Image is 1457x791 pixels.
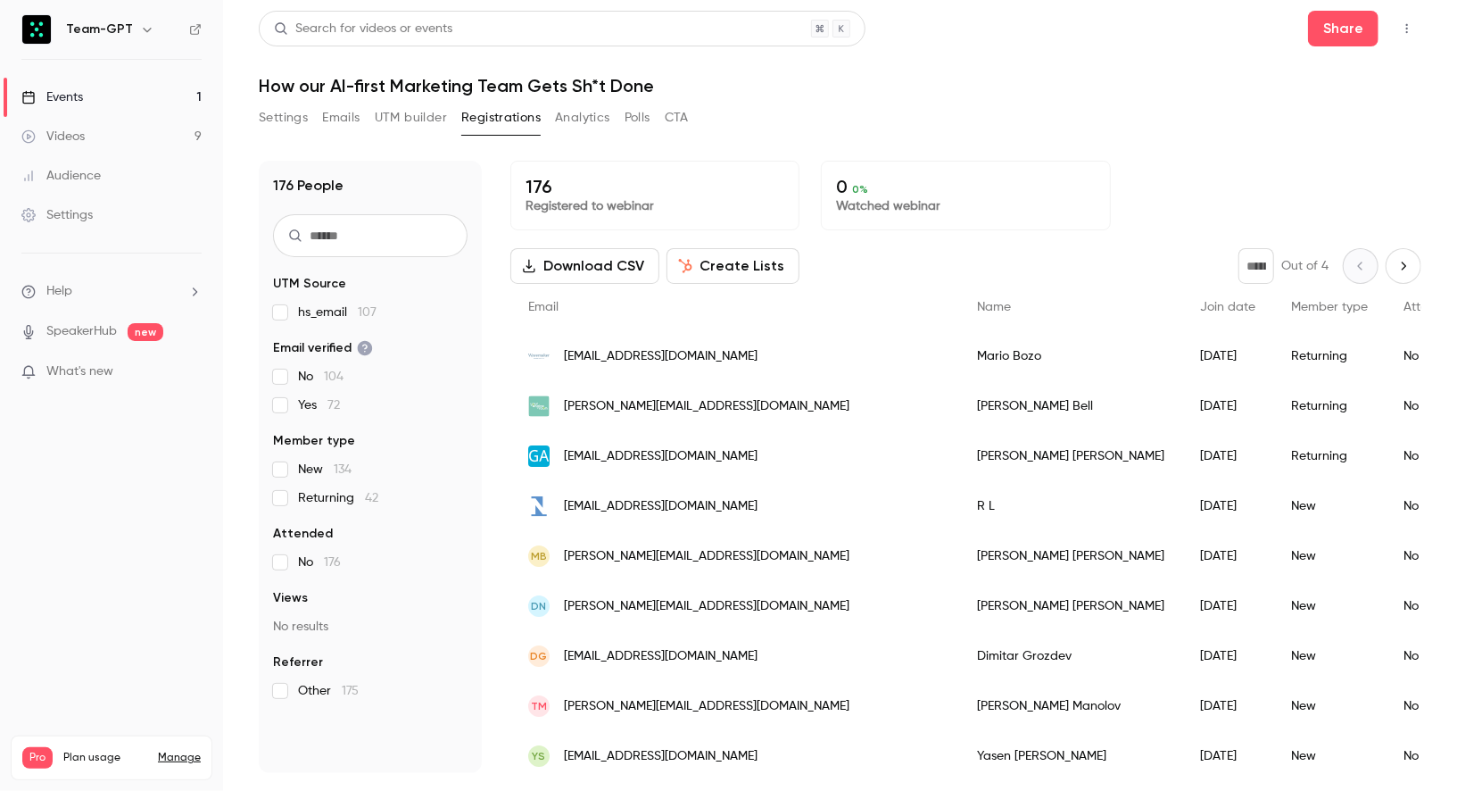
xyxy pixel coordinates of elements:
[959,631,1182,681] div: Dimitar Grozdev
[1308,11,1378,46] button: Share
[21,88,83,106] div: Events
[528,354,550,360] img: wavemakerhospitality.com
[21,167,101,185] div: Audience
[21,206,93,224] div: Settings
[375,104,447,132] button: UTM builder
[46,362,113,381] span: What's new
[22,15,51,44] img: Team-GPT
[1386,248,1421,284] button: Next page
[365,492,378,504] span: 42
[322,104,360,132] button: Emails
[1273,531,1386,581] div: New
[959,681,1182,731] div: [PERSON_NAME] Manolov
[531,648,548,664] span: DG
[334,463,352,476] span: 134
[1182,581,1273,631] div: [DATE]
[564,697,849,716] span: [PERSON_NAME][EMAIL_ADDRESS][DOMAIN_NAME]
[273,175,344,196] h1: 176 People
[959,481,1182,531] div: R L
[1200,301,1255,313] span: Join date
[46,322,117,341] a: SpeakerHub
[959,531,1182,581] div: [PERSON_NAME] [PERSON_NAME]
[1182,431,1273,481] div: [DATE]
[273,339,373,357] span: Email verified
[1291,301,1368,313] span: Member type
[959,431,1182,481] div: [PERSON_NAME] [PERSON_NAME]
[959,731,1182,781] div: Yasen [PERSON_NAME]
[531,698,547,714] span: TM
[665,104,689,132] button: CTA
[298,489,378,507] span: Returning
[1273,381,1386,431] div: Returning
[273,275,468,700] section: facet-groups
[158,751,201,765] a: Manage
[46,282,72,301] span: Help
[510,248,659,284] button: Download CSV
[273,525,333,543] span: Attended
[324,371,344,383] span: 104
[959,331,1182,381] div: Mario Bozo
[977,301,1011,313] span: Name
[564,447,757,466] span: [EMAIL_ADDRESS][DOMAIN_NAME]
[526,176,784,197] p: 176
[1273,681,1386,731] div: New
[1182,681,1273,731] div: [DATE]
[1182,531,1273,581] div: [DATE]
[564,647,757,666] span: [EMAIL_ADDRESS][DOMAIN_NAME]
[852,183,868,196] span: 0 %
[1182,481,1273,531] div: [DATE]
[528,395,550,417] img: yourengineroom.com
[1182,731,1273,781] div: [DATE]
[528,301,559,313] span: Email
[21,282,202,301] li: help-dropdown-opener
[1273,481,1386,531] div: New
[528,445,550,467] img: gianpaoloantonante.it
[1273,631,1386,681] div: New
[564,547,849,566] span: [PERSON_NAME][EMAIL_ADDRESS][DOMAIN_NAME]
[836,197,1095,215] p: Watched webinar
[298,554,341,571] span: No
[666,248,799,284] button: Create Lists
[461,104,541,132] button: Registrations
[959,381,1182,431] div: [PERSON_NAME] Bell
[259,104,308,132] button: Settings
[836,176,1095,197] p: 0
[324,556,341,569] span: 176
[1273,581,1386,631] div: New
[564,597,849,616] span: [PERSON_NAME][EMAIL_ADDRESS][DOMAIN_NAME]
[298,682,359,700] span: Other
[1273,331,1386,381] div: Returning
[22,747,53,769] span: Pro
[1273,431,1386,481] div: Returning
[298,461,352,479] span: New
[298,396,340,414] span: Yes
[273,432,355,450] span: Member type
[259,75,1421,96] h1: How our AI-first Marketing Team Gets Sh*t Done
[273,618,468,636] p: No results
[555,104,610,132] button: Analytics
[342,685,359,697] span: 175
[564,347,757,366] span: [EMAIL_ADDRESS][DOMAIN_NAME]
[273,589,308,607] span: Views
[959,581,1182,631] div: [PERSON_NAME] [PERSON_NAME]
[180,364,202,380] iframe: Noticeable Trigger
[526,197,784,215] p: Registered to webinar
[273,654,323,671] span: Referrer
[528,495,550,517] img: onegent.com
[63,751,147,765] span: Plan usage
[1281,257,1329,275] p: Out of 4
[21,128,85,146] div: Videos
[1273,731,1386,781] div: New
[128,323,163,341] span: new
[327,399,340,412] span: 72
[298,304,377,321] span: hs_email
[531,548,547,564] span: MB
[564,497,757,516] span: [EMAIL_ADDRESS][DOMAIN_NAME]
[298,368,344,386] span: No
[533,748,546,764] span: YS
[564,397,849,416] span: [PERSON_NAME][EMAIL_ADDRESS][DOMAIN_NAME]
[274,20,452,38] div: Search for videos or events
[66,21,133,38] h6: Team-GPT
[1182,331,1273,381] div: [DATE]
[1182,631,1273,681] div: [DATE]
